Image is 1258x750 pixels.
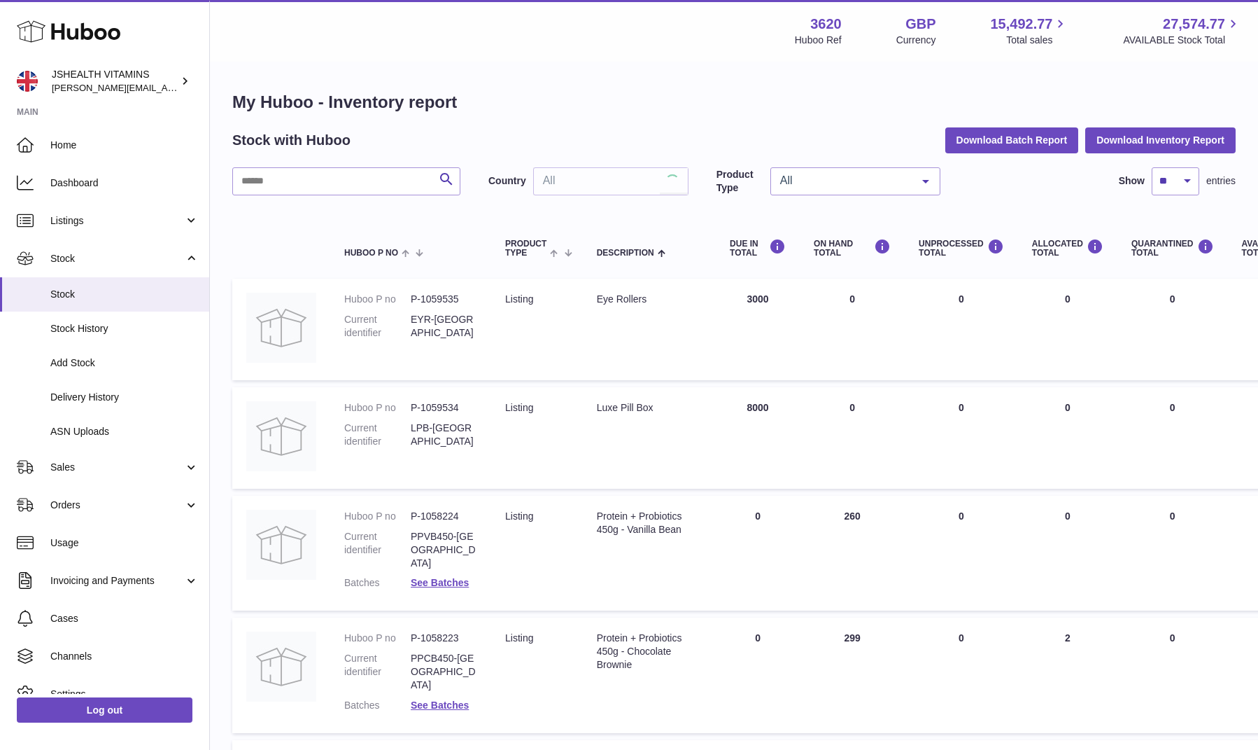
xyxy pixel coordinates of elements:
[50,574,184,588] span: Invoicing and Payments
[50,688,199,701] span: Settings
[50,536,199,550] span: Usage
[1131,239,1214,258] div: QUARANTINED Total
[344,699,411,712] dt: Batches
[905,618,1018,732] td: 0
[1170,293,1175,305] span: 0
[505,239,546,258] span: Product Type
[505,632,533,644] span: listing
[246,401,316,471] img: product image
[17,71,38,92] img: francesca@jshealthvitamins.com
[411,422,477,448] dd: LPB-[GEOGRAPHIC_DATA]
[990,15,1052,34] span: 15,492.77
[1032,239,1103,258] div: ALLOCATED Total
[1123,15,1241,47] a: 27,574.77 AVAILABLE Stock Total
[411,530,477,570] dd: PPVB450-[GEOGRAPHIC_DATA]
[1123,34,1241,47] span: AVAILABLE Stock Total
[411,700,469,711] a: See Batches
[344,313,411,340] dt: Current identifier
[344,632,411,645] dt: Huboo P no
[50,650,199,663] span: Channels
[411,510,477,523] dd: P-1058224
[597,293,702,306] div: Eye Rollers
[52,82,281,93] span: [PERSON_NAME][EMAIL_ADDRESS][DOMAIN_NAME]
[1018,279,1117,380] td: 0
[50,139,199,152] span: Home
[344,249,398,258] span: Huboo P no
[1170,402,1175,413] span: 0
[344,401,411,415] dt: Huboo P no
[800,496,905,611] td: 260
[800,618,905,732] td: 299
[505,402,533,413] span: listing
[716,168,763,195] label: Product Type
[246,510,316,580] img: product image
[50,391,199,404] span: Delivery History
[597,401,702,415] div: Luxe Pill Box
[1206,174,1236,188] span: entries
[1170,511,1175,522] span: 0
[50,214,184,228] span: Listings
[814,239,891,258] div: ON HAND Total
[50,176,199,190] span: Dashboard
[344,293,411,306] dt: Huboo P no
[597,632,702,672] div: Protein + Probiotics 450g - Chocolate Brownie
[344,422,411,448] dt: Current identifier
[777,174,912,188] span: All
[1163,15,1225,34] span: 27,574.77
[896,34,936,47] div: Currency
[597,510,702,536] div: Protein + Probiotics 450g - Vanilla Bean
[1119,174,1145,188] label: Show
[905,496,1018,611] td: 0
[246,632,316,702] img: product image
[795,34,842,47] div: Huboo Ref
[344,530,411,570] dt: Current identifier
[50,252,184,265] span: Stock
[488,174,526,188] label: Country
[905,387,1018,489] td: 0
[1170,632,1175,644] span: 0
[344,576,411,590] dt: Batches
[716,496,800,611] td: 0
[411,577,469,588] a: See Batches
[597,249,654,258] span: Description
[17,697,192,723] a: Log out
[945,127,1079,153] button: Download Batch Report
[990,15,1068,47] a: 15,492.77 Total sales
[411,401,477,415] dd: P-1059534
[411,652,477,692] dd: PPCB450-[GEOGRAPHIC_DATA]
[50,288,199,301] span: Stock
[344,652,411,692] dt: Current identifier
[50,499,184,512] span: Orders
[1018,387,1117,489] td: 0
[52,68,178,95] div: JSHEALTH VITAMINS
[919,239,1004,258] div: UNPROCESSED Total
[505,293,533,305] span: listing
[505,511,533,522] span: listing
[1018,496,1117,611] td: 0
[1006,34,1068,47] span: Total sales
[411,632,477,645] dd: P-1058223
[810,15,842,34] strong: 3620
[246,293,316,363] img: product image
[50,612,199,625] span: Cases
[730,239,786,258] div: DUE IN TOTAL
[232,131,351,150] h2: Stock with Huboo
[800,279,905,380] td: 0
[716,279,800,380] td: 3000
[50,356,199,370] span: Add Stock
[1085,127,1236,153] button: Download Inventory Report
[411,293,477,306] dd: P-1059535
[716,387,800,489] td: 8000
[50,461,184,474] span: Sales
[50,425,199,438] span: ASN Uploads
[232,91,1236,113] h1: My Huboo - Inventory report
[800,387,905,489] td: 0
[716,618,800,732] td: 0
[905,279,1018,380] td: 0
[344,510,411,523] dt: Huboo P no
[905,15,935,34] strong: GBP
[1018,618,1117,732] td: 2
[411,313,477,340] dd: EYR-[GEOGRAPHIC_DATA]
[50,322,199,335] span: Stock History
